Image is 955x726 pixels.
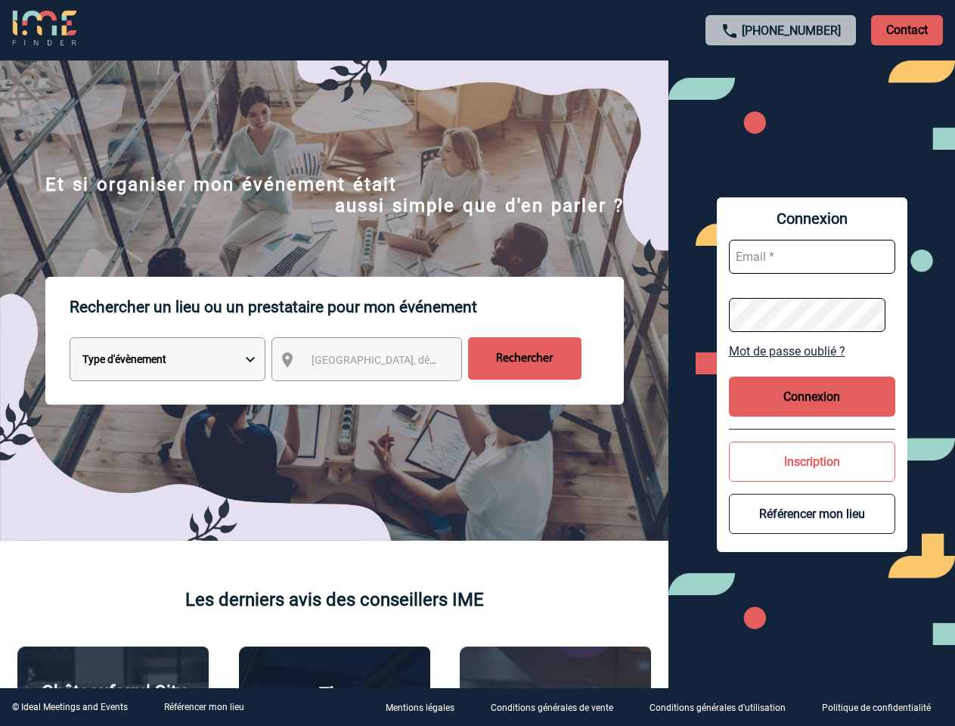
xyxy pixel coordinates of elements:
p: Contact [871,15,943,45]
span: [GEOGRAPHIC_DATA], département, région... [312,354,522,366]
input: Email * [729,240,895,274]
input: Rechercher [468,337,581,380]
a: [PHONE_NUMBER] [742,23,841,38]
p: Politique de confidentialité [822,703,931,714]
p: Mentions légales [386,703,454,714]
a: Politique de confidentialité [810,700,955,715]
a: Conditions générales de vente [479,700,637,715]
div: © Ideal Meetings and Events [12,702,128,712]
span: Connexion [729,209,895,228]
p: Conditions générales d'utilisation [650,703,786,714]
p: The [GEOGRAPHIC_DATA] [247,684,422,726]
p: Agence 2ISD [504,685,607,706]
p: Rechercher un lieu ou un prestataire pour mon événement [70,277,624,337]
button: Inscription [729,442,895,482]
a: Mot de passe oublié ? [729,344,895,358]
a: Conditions générales d'utilisation [637,700,810,715]
p: Châteauform' City [GEOGRAPHIC_DATA] [26,681,200,724]
a: Référencer mon lieu [164,702,244,712]
p: Conditions générales de vente [491,703,613,714]
button: Connexion [729,377,895,417]
img: call-24-px.png [721,22,739,40]
button: Référencer mon lieu [729,494,895,534]
a: Mentions légales [374,700,479,715]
